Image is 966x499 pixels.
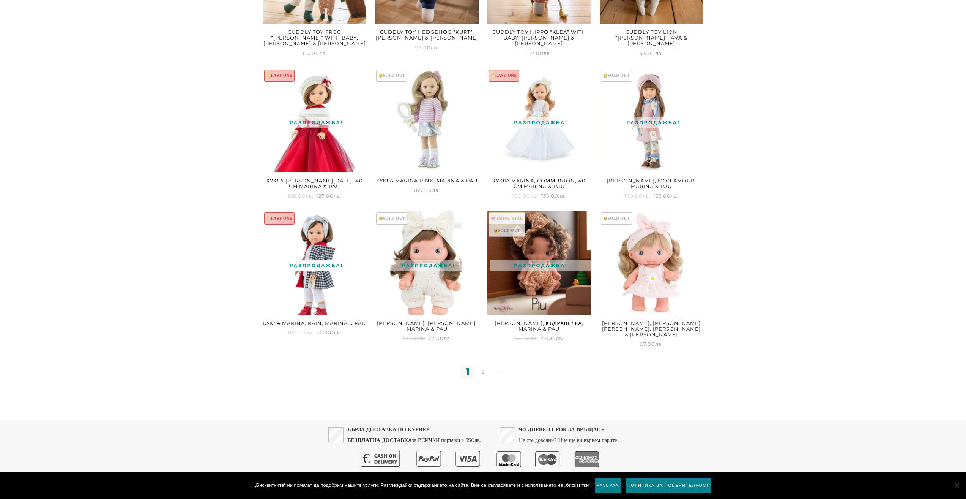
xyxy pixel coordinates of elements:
[640,50,663,56] span: 93.00
[263,27,367,49] h2: Cuddly toy frog “[PERSON_NAME]” with baby, [PERSON_NAME] & [PERSON_NAME]
[334,193,342,199] span: лв.
[603,117,703,128] span: Разпродажба!
[653,193,679,199] span: 135.00
[541,193,566,199] span: 135.00
[490,117,591,128] span: Разпродажба!
[288,329,314,336] span: 169.00
[375,175,479,186] h2: Кукла Marina Pink, Marina & Pau
[306,193,314,199] span: лв.
[487,211,591,343] a: Разпродажба! 📈RISING STAR😢SOLD OUT[PERSON_NAME], Къдравелка, Marina & Pau 77.00лв.
[263,175,367,192] h2: Кукла [PERSON_NAME][DATE], 40 cm Marina & Pau
[625,477,712,493] a: Политика за поверителност
[254,482,590,489] span: „Бисквитките“ ни помагат да подобрим нашите услуги. Разглеждайки съдържанието на сайта, Вие се съ...
[418,335,426,341] span: лв.
[414,187,440,193] span: 169.00
[600,27,703,49] h2: Cuddly toy Lion “[PERSON_NAME]”, Ava & [PERSON_NAME]
[303,50,327,56] span: 117.00
[263,211,367,337] a: Разпродажба! ⏳LAST ONEКукла Marina, Rain, Marina & Pau 135.00лв.
[519,424,619,445] p: Не сте доволни? Ние ще ви върнем парите!
[530,193,538,199] span: лв.
[600,211,703,349] a: 😢SOLD OUT[PERSON_NAME], [PERSON_NAME] [PERSON_NAME], [PERSON_NAME] & [PERSON_NAME] 97.00лв.
[512,193,538,199] span: 169.00
[319,50,327,56] span: лв.
[487,27,591,49] h2: Cuddly toy hippo “Klea” with baby, [PERSON_NAME] & [PERSON_NAME]
[432,187,440,193] span: лв.
[594,477,621,493] a: Разбрах
[263,318,367,328] h2: Кукла Marina, Rain, Marina & Pau
[671,193,679,199] span: лв.
[624,193,651,199] span: 169.00
[527,50,552,56] span: 117.00
[476,365,490,379] a: 2
[316,329,342,336] span: 135.00
[600,68,703,200] a: Разпродажба! 😢SOLD OUT[PERSON_NAME], Mon Amour, Marina & Pau 135.00лв.
[600,175,703,192] h2: [PERSON_NAME], Mon Amour, Marina & Pau
[655,50,663,56] span: лв.
[402,335,426,341] span: 97.00
[316,193,342,199] span: 127.00
[514,335,538,341] span: 97.00
[519,426,605,433] strong: 90 ДНЕВЕН СРОК ЗА ВРЪЩАНЕ
[530,335,538,341] span: лв.
[953,482,960,489] span: No
[363,451,370,467] text: €
[558,193,566,199] span: лв.
[347,424,481,445] p: за ВСИЧКИ поръчки > 150лв.
[306,329,314,336] span: лв.
[266,260,367,271] span: Разпродажба!
[492,365,505,379] a: →
[266,117,367,128] span: Разпродажба!
[487,175,591,192] h2: Кукла Marina, Communion, 40 cm Marina & Pau
[490,260,591,271] span: Разпродажба!
[375,68,479,194] a: 😢SOLD OUTКукла Marina Pink, Marina & Pau 169.00лв.
[378,260,479,271] span: Разпродажба!
[347,426,429,444] strong: БЪРЗА ДОСТАВКА ПО КУРИЕР БЕЗПЛАТНА ДОСТАВКА
[288,193,314,199] span: 159.00
[487,68,591,200] a: Разпродажба! ⏳LAST ONEКукла Marina, Communion, 40 cm Marina & Pau 135.00лв.
[334,329,342,336] span: лв.
[375,211,479,343] a: Разпродажба! 😢SOLD OUT[PERSON_NAME], [PERSON_NAME], Marina & Pau 77.00лв.
[263,68,367,200] a: Разпродажба! ⏳LAST ONEКукла [PERSON_NAME][DATE], 40 cm Marina & Pau 127.00лв.
[544,50,552,56] span: лв.
[461,365,474,379] span: 1
[643,193,651,199] span: лв.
